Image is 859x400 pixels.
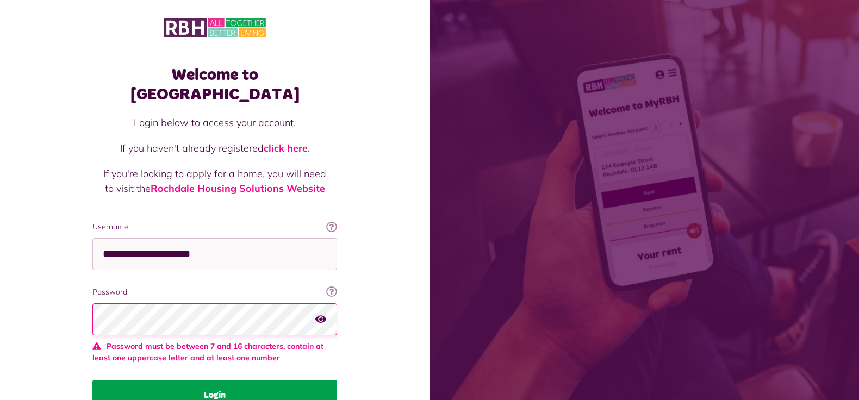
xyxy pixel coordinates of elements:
[92,221,337,233] label: Username
[103,115,326,130] p: Login below to access your account.
[151,182,325,195] a: Rochdale Housing Solutions Website
[264,142,308,154] a: click here
[92,341,337,364] span: Password must be between 7 and 16 characters, contain at least one uppercase letter and at least ...
[103,141,326,155] p: If you haven't already registered .
[164,16,266,39] img: MyRBH
[92,65,337,104] h1: Welcome to [GEOGRAPHIC_DATA]
[92,286,337,298] label: Password
[103,166,326,196] p: If you're looking to apply for a home, you will need to visit the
